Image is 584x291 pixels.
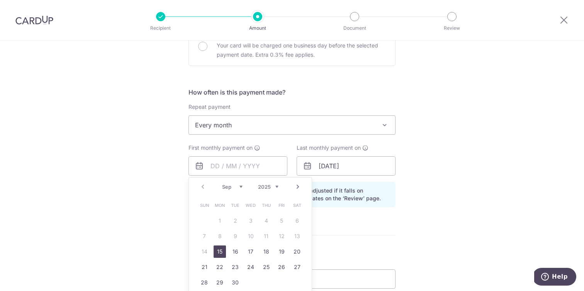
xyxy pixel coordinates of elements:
[188,88,396,97] h5: How often is this payment made?
[291,245,303,258] a: 20
[297,144,361,152] span: Last monthly payment on
[132,24,189,32] p: Recipient
[229,245,241,258] a: 16
[275,261,288,273] a: 26
[297,156,396,176] input: DD / MM / YYYY
[229,199,241,211] span: Tuesday
[291,261,303,273] a: 27
[326,24,383,32] p: Document
[214,261,226,273] a: 22
[217,41,386,59] p: Your card will be charged one business day before the selected payment date. Extra 0.3% fee applies.
[534,268,576,287] iframe: Opens a widget where you can find more information
[214,276,226,289] a: 29
[260,199,272,211] span: Thursday
[188,115,396,135] span: Every month
[275,245,288,258] a: 19
[293,182,302,191] a: Next
[244,199,257,211] span: Wednesday
[260,245,272,258] a: 18
[188,156,287,176] input: DD / MM / YYYY
[229,276,241,289] a: 30
[188,144,253,152] span: First monthly payment on
[214,245,226,258] a: 15
[189,116,395,134] span: Every month
[229,261,241,273] a: 23
[198,276,211,289] a: 28
[423,24,480,32] p: Review
[198,199,211,211] span: Sunday
[275,199,288,211] span: Friday
[260,261,272,273] a: 25
[291,199,303,211] span: Saturday
[198,261,211,273] a: 21
[244,261,257,273] a: 24
[214,199,226,211] span: Monday
[244,245,257,258] a: 17
[229,24,286,32] p: Amount
[188,103,231,111] label: Repeat payment
[15,15,53,25] img: CardUp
